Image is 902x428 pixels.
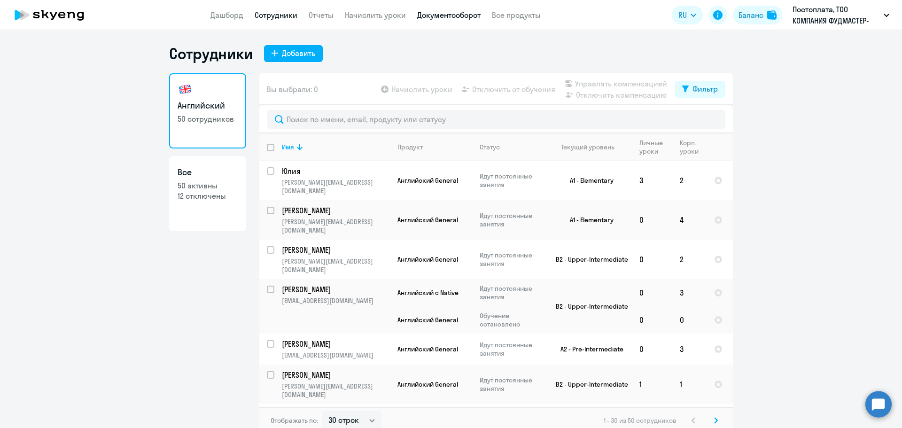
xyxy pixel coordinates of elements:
[178,191,238,201] p: 12 отключены
[733,6,782,24] button: Балансbalance
[178,82,193,97] img: english
[282,218,389,234] p: [PERSON_NAME][EMAIL_ADDRESS][DOMAIN_NAME]
[282,143,294,151] div: Имя
[282,166,388,176] p: Юлия
[672,279,707,306] td: 3
[793,4,880,26] p: Постоплата, ТОО КОМПАНИЯ ФУДМАСТЕР-ТРЭЙД
[178,166,238,179] h3: Все
[739,9,763,21] div: Баланс
[672,365,707,404] td: 1
[692,83,718,94] div: Фильтр
[480,311,544,328] p: Обучение остановлено
[639,139,672,156] div: Личные уроки
[169,73,246,148] a: Английский50 сотрудников
[675,81,725,98] button: Фильтр
[282,143,389,151] div: Имя
[271,416,318,425] span: Отображать по:
[632,200,672,240] td: 0
[552,143,631,151] div: Текущий уровень
[492,10,541,20] a: Все продукты
[397,345,458,353] span: Английский General
[178,100,238,112] h3: Английский
[282,245,389,255] a: [PERSON_NAME]
[282,284,388,295] p: [PERSON_NAME]
[255,10,297,20] a: Сотрудники
[282,205,388,216] p: [PERSON_NAME]
[282,382,389,399] p: [PERSON_NAME][EMAIL_ADDRESS][DOMAIN_NAME]
[480,211,544,228] p: Идут постоянные занятия
[397,316,458,324] span: Английский General
[544,365,632,404] td: B2 - Upper-Intermediate
[282,370,388,380] p: [PERSON_NAME]
[632,161,672,200] td: 3
[544,334,632,365] td: A2 - Pre-Intermediate
[397,143,423,151] div: Продукт
[282,205,389,216] a: [PERSON_NAME]
[672,200,707,240] td: 4
[480,251,544,268] p: Идут постоянные занятия
[345,10,406,20] a: Начислить уроки
[480,341,544,358] p: Идут постоянные занятия
[178,180,238,191] p: 50 активны
[267,84,318,95] span: Вы выбрали: 0
[672,334,707,365] td: 3
[397,255,458,264] span: Английский General
[480,172,544,189] p: Идут постоянные занятия
[210,10,243,20] a: Дашборд
[397,216,458,224] span: Английский General
[672,161,707,200] td: 2
[604,416,676,425] span: 1 - 30 из 50 сотрудников
[672,306,707,334] td: 0
[282,257,389,274] p: [PERSON_NAME][EMAIL_ADDRESS][DOMAIN_NAME]
[309,10,334,20] a: Отчеты
[672,6,703,24] button: RU
[417,10,481,20] a: Документооборот
[282,47,315,59] div: Добавить
[282,339,388,349] p: [PERSON_NAME]
[544,279,632,334] td: B2 - Upper-Intermediate
[282,166,389,176] a: Юлия
[678,9,687,21] span: RU
[282,339,389,349] a: [PERSON_NAME]
[680,139,706,156] div: Корп. уроки
[632,306,672,334] td: 0
[397,380,458,389] span: Английский General
[480,284,544,301] p: Идут постоянные занятия
[632,240,672,279] td: 0
[767,10,777,20] img: balance
[544,161,632,200] td: A1 - Elementary
[264,45,323,62] button: Добавить
[632,334,672,365] td: 0
[561,143,614,151] div: Текущий уровень
[282,245,388,255] p: [PERSON_NAME]
[480,376,544,393] p: Идут постоянные занятия
[282,296,389,305] p: [EMAIL_ADDRESS][DOMAIN_NAME]
[788,4,894,26] button: Постоплата, ТОО КОМПАНИЯ ФУДМАСТЕР-ТРЭЙД
[267,110,725,129] input: Поиск по имени, email, продукту или статусу
[178,114,238,124] p: 50 сотрудников
[544,240,632,279] td: B2 - Upper-Intermediate
[282,284,389,295] a: [PERSON_NAME]
[282,370,389,380] a: [PERSON_NAME]
[169,44,253,63] h1: Сотрудники
[480,143,500,151] div: Статус
[397,288,459,297] span: Английский с Native
[397,176,458,185] span: Английский General
[282,351,389,359] p: [EMAIL_ADDRESS][DOMAIN_NAME]
[169,156,246,231] a: Все50 активны12 отключены
[544,200,632,240] td: A1 - Elementary
[632,365,672,404] td: 1
[672,240,707,279] td: 2
[632,279,672,306] td: 0
[282,178,389,195] p: [PERSON_NAME][EMAIL_ADDRESS][DOMAIN_NAME]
